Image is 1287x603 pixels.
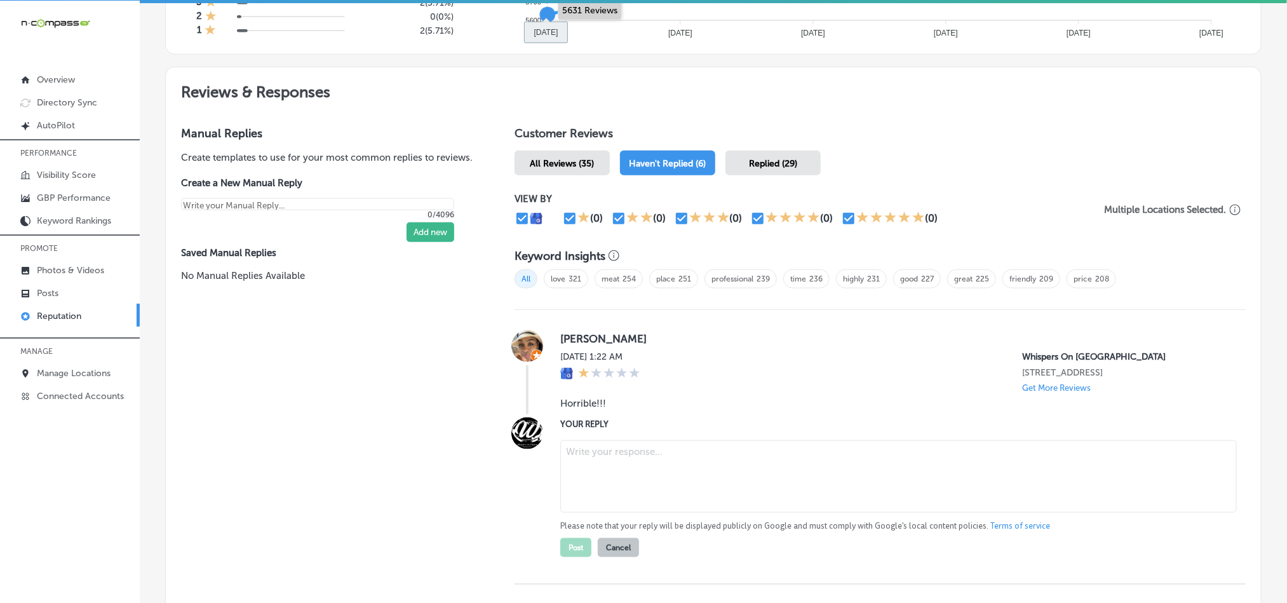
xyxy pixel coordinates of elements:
[560,538,591,557] button: Post
[843,274,864,283] a: highly
[197,24,201,38] h4: 1
[181,269,474,283] p: No Manual Replies Available
[181,151,474,165] p: Create templates to use for your most common replies to reviews.
[181,247,474,259] label: Saved Manual Replies
[765,211,820,226] div: 4 Stars
[407,222,454,242] button: Add new
[925,212,938,224] div: (0)
[856,211,925,226] div: 5 Stars
[205,10,217,24] div: 1 Star
[530,158,595,169] span: All Reviews (35)
[368,25,454,36] h5: 2 ( 5.71% )
[37,74,75,85] p: Overview
[801,29,825,37] tspan: [DATE]
[515,193,1100,205] p: VIEW BY
[656,274,675,283] a: place
[678,274,691,283] a: 251
[205,24,216,38] div: 1 Star
[934,29,958,37] tspan: [DATE]
[1022,351,1225,362] p: Whispers On Havana
[560,520,1225,532] p: Please note that your reply will be displayed publicly on Google and must comply with Google's lo...
[181,210,454,219] p: 0/4096
[536,29,560,37] tspan: [DATE]
[37,97,97,108] p: Directory Sync
[37,288,58,299] p: Posts
[689,211,730,226] div: 3 Stars
[749,158,797,169] span: Replied (29)
[511,417,543,449] img: Image
[515,249,605,263] h3: Keyword Insights
[1067,29,1091,37] tspan: [DATE]
[560,332,1225,345] label: [PERSON_NAME]
[757,274,770,283] a: 239
[1022,367,1225,378] p: 1535 South Havana Street a
[37,120,75,131] p: AutoPilot
[37,193,111,203] p: GBP Performance
[976,274,989,283] a: 225
[1022,383,1091,393] p: Get More Reviews
[820,212,833,224] div: (0)
[37,215,111,226] p: Keyword Rankings
[867,274,880,283] a: 231
[181,177,454,189] label: Create a New Manual Reply
[790,274,806,283] a: time
[37,265,104,276] p: Photos & Videos
[20,17,90,29] img: 660ab0bf-5cc7-4cb8-ba1c-48b5ae0f18e60NCTV_CLogo_TV_Black_-500x88.png
[1039,274,1053,283] a: 209
[560,351,640,362] label: [DATE] 1:22 AM
[711,274,753,283] a: professional
[181,126,474,140] h3: Manual Replies
[577,211,590,226] div: 1 Star
[590,212,603,224] div: (0)
[526,17,541,24] tspan: 5600
[1009,274,1036,283] a: friendly
[954,274,973,283] a: great
[368,11,454,22] h5: 0 ( 0% )
[37,311,81,322] p: Reputation
[1095,274,1109,283] a: 208
[515,269,537,288] span: All
[166,67,1261,111] h2: Reviews & Responses
[730,212,743,224] div: (0)
[196,10,202,24] h4: 2
[551,274,565,283] a: love
[37,170,96,180] p: Visibility Score
[623,274,636,283] a: 254
[900,274,918,283] a: good
[1074,274,1092,283] a: price
[990,520,1050,532] a: Terms of service
[37,391,124,402] p: Connected Accounts
[560,398,1225,409] blockquote: Horrible!!!
[921,274,934,283] a: 227
[569,274,581,283] a: 321
[181,198,454,210] textarea: Create your Quick Reply
[1199,29,1223,37] tspan: [DATE]
[626,211,653,226] div: 2 Stars
[560,419,1225,429] label: YOUR REPLY
[37,368,111,379] p: Manage Locations
[1104,204,1227,215] p: Multiple Locations Selected.
[668,29,692,37] tspan: [DATE]
[630,158,706,169] span: Haven't Replied (6)
[602,274,619,283] a: meat
[809,274,823,283] a: 236
[515,126,1246,146] h1: Customer Reviews
[578,367,640,381] div: 1 Star
[598,538,639,557] button: Cancel
[653,212,666,224] div: (0)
